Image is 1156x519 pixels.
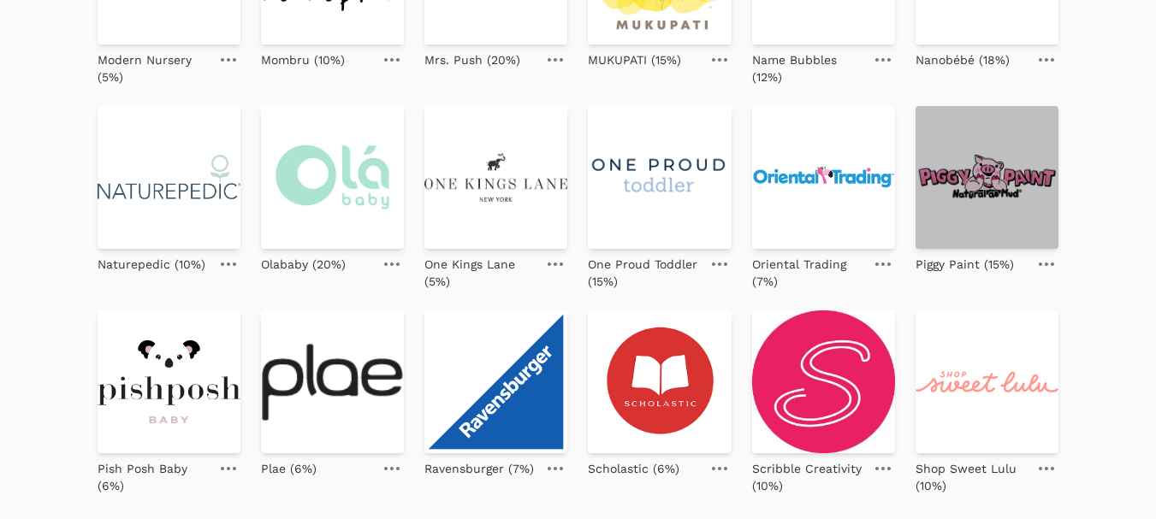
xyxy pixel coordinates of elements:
[98,44,210,86] a: Modern Nursery (5%)
[261,106,404,249] img: Olababy_logo_color_RGB_2021m_f7c64e35-e419-49f9-8a0c-ed2863d41459_1600x.jpg
[588,249,700,290] a: One Proud Toddler (15%)
[424,249,537,290] a: One Kings Lane (5%)
[916,249,1014,273] a: Piggy Paint (15%)
[916,460,1028,494] p: Shop Sweet Lulu (10%)
[916,256,1014,273] p: Piggy Paint (15%)
[752,256,864,290] p: Oriental Trading (7%)
[261,460,317,477] p: Plae (6%)
[752,453,864,494] a: Scribble Creativity (10%)
[98,256,205,273] p: Naturepedic (10%)
[588,256,700,290] p: One Proud Toddler (15%)
[588,51,681,68] p: MUKUPATI (15%)
[424,51,520,68] p: Mrs. Push (20%)
[98,51,210,86] p: Modern Nursery (5%)
[261,310,404,453] img: brandtype-black.png
[916,44,1010,68] a: Nanobébé (18%)
[752,44,864,86] a: Name Bubbles (12%)
[916,106,1058,249] img: 632a14bdc9f20b467d0e7f56_download.png
[752,106,895,249] img: DqL9xZ75xTT0X4d+Wcleyve0pz3taU972tOe9rSnPe1pT3va0572tKc97elz0n8AbyfmJqPXbW8AAAAASUVORK5CYII=
[98,460,210,494] p: Pish Posh Baby (6%)
[98,453,210,494] a: Pish Posh Baby (6%)
[752,460,864,494] p: Scribble Creativity (10%)
[98,310,240,453] img: 6371cc00a2ecca4dcff56bc2_pishposhbaby.png
[261,44,345,68] a: Mombru (10%)
[752,51,864,86] p: Name Bubbles (12%)
[98,249,205,273] a: Naturepedic (10%)
[424,310,567,453] img: 1200px-Ravensburger_logo.svg.png
[424,256,537,290] p: One Kings Lane (5%)
[261,453,317,477] a: Plae (6%)
[916,310,1058,453] img: logo_2x.png
[588,460,679,477] p: Scholastic (6%)
[916,453,1028,494] a: Shop Sweet Lulu (10%)
[588,310,731,453] img: images
[261,51,345,68] p: Mombru (10%)
[261,256,346,273] p: Olababy (20%)
[98,106,240,249] img: Naturepedic_Logo.jpg
[588,106,731,249] img: One_Proud_Toddler_Logo_360x.png
[588,453,679,477] a: Scholastic (6%)
[424,106,567,249] img: AYg9PnZMcqi6AAAAAElFTkSuQmCC
[424,44,520,68] a: Mrs. Push (20%)
[916,51,1010,68] p: Nanobébé (18%)
[261,249,346,273] a: Olababy (20%)
[752,249,864,290] a: Oriental Trading (7%)
[424,460,534,477] p: Ravensburger (7%)
[424,453,534,477] a: Ravensburger (7%)
[588,44,681,68] a: MUKUPATI (15%)
[752,310,895,453] img: 89eb793a1514e29cf14a05db6ef2d253.jpg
